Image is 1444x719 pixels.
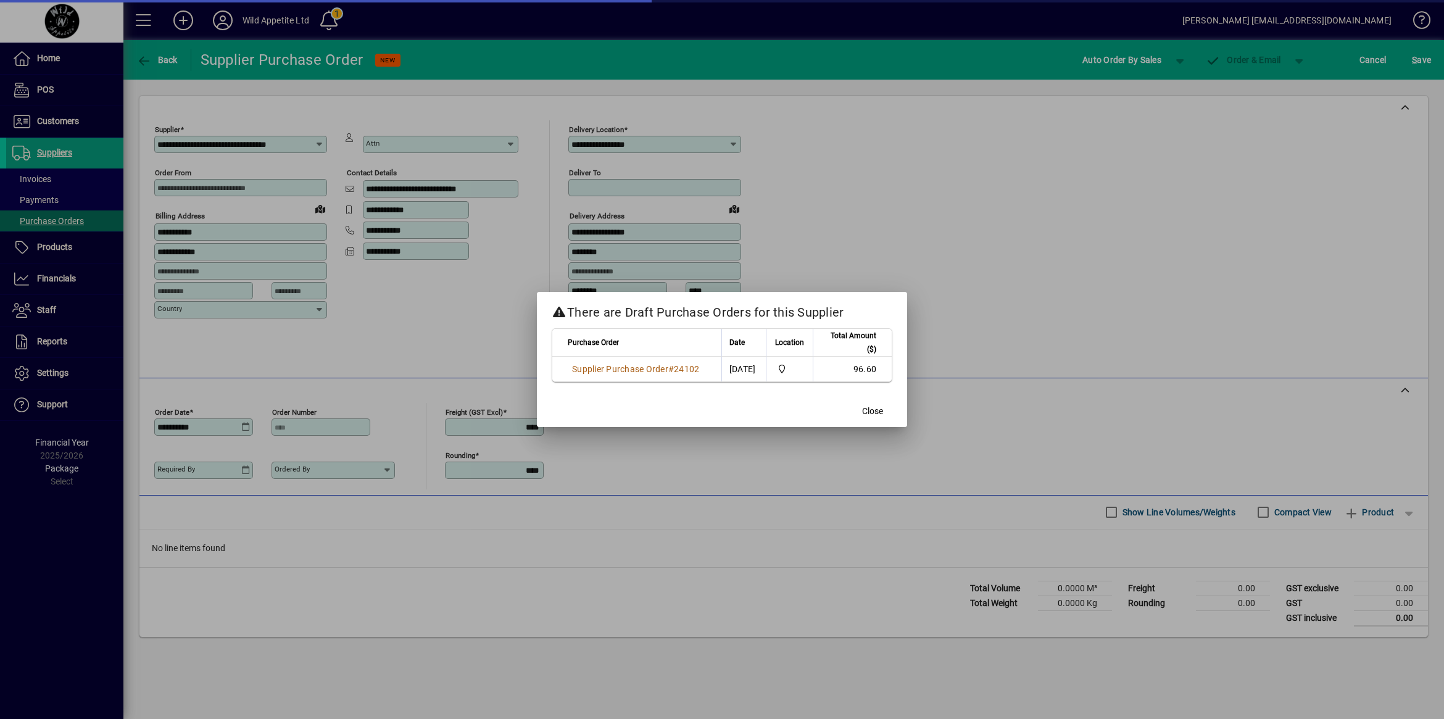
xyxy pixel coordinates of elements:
[568,362,703,376] a: Supplier Purchase Order#24102
[775,336,804,349] span: Location
[674,364,699,374] span: 24102
[572,364,668,374] span: Supplier Purchase Order
[568,336,619,349] span: Purchase Order
[821,329,876,356] span: Total Amount ($)
[668,364,674,374] span: #
[813,357,892,381] td: 96.60
[721,357,766,381] td: [DATE]
[774,362,806,376] span: Wild Appetite Ltd
[853,400,892,422] button: Close
[537,292,907,328] h2: There are Draft Purchase Orders for this Supplier
[729,336,745,349] span: Date
[862,405,883,418] span: Close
